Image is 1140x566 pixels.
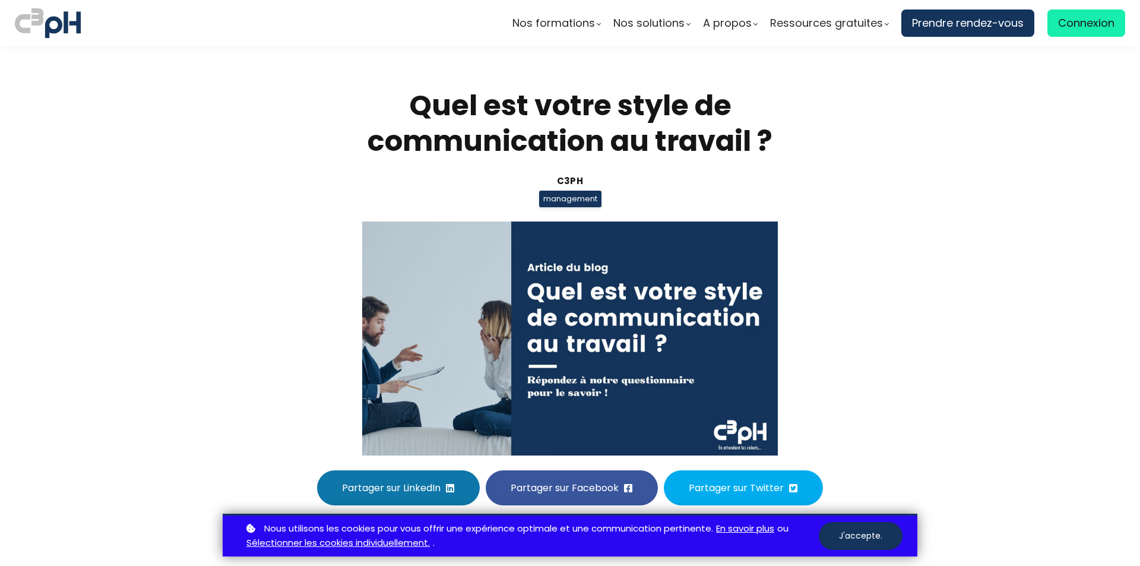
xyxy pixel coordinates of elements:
span: A propos [703,14,752,32]
img: logo C3PH [15,6,81,40]
span: Partager sur LinkedIn [342,480,441,495]
span: Nos solutions [613,14,685,32]
button: J'accepte. [819,522,902,550]
h1: Quel est votre style de communication au travail ? [294,88,846,159]
button: Partager sur LinkedIn [317,470,480,505]
a: Sélectionner les cookies individuellement. [246,536,430,551]
button: Partager sur Facebook [486,470,658,505]
span: Nos formations [512,14,595,32]
img: a63dd5ff956d40a04b2922a7cb0a63a1.jpeg [362,222,778,456]
div: C3pH [294,174,846,188]
p: ou . [243,521,819,551]
a: Prendre rendez-vous [901,10,1034,37]
span: Connexion [1058,14,1114,32]
span: Partager sur Facebook [511,480,619,495]
a: Connexion [1047,10,1125,37]
span: management [539,191,601,207]
a: En savoir plus [716,521,774,536]
span: Nous utilisons les cookies pour vous offrir une expérience optimale et une communication pertinente. [264,521,713,536]
span: Prendre rendez-vous [912,14,1024,32]
button: Partager sur Twitter [664,470,823,505]
iframe: chat widget [6,540,127,566]
span: Ressources gratuites [770,14,883,32]
span: Partager sur Twitter [689,480,784,495]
